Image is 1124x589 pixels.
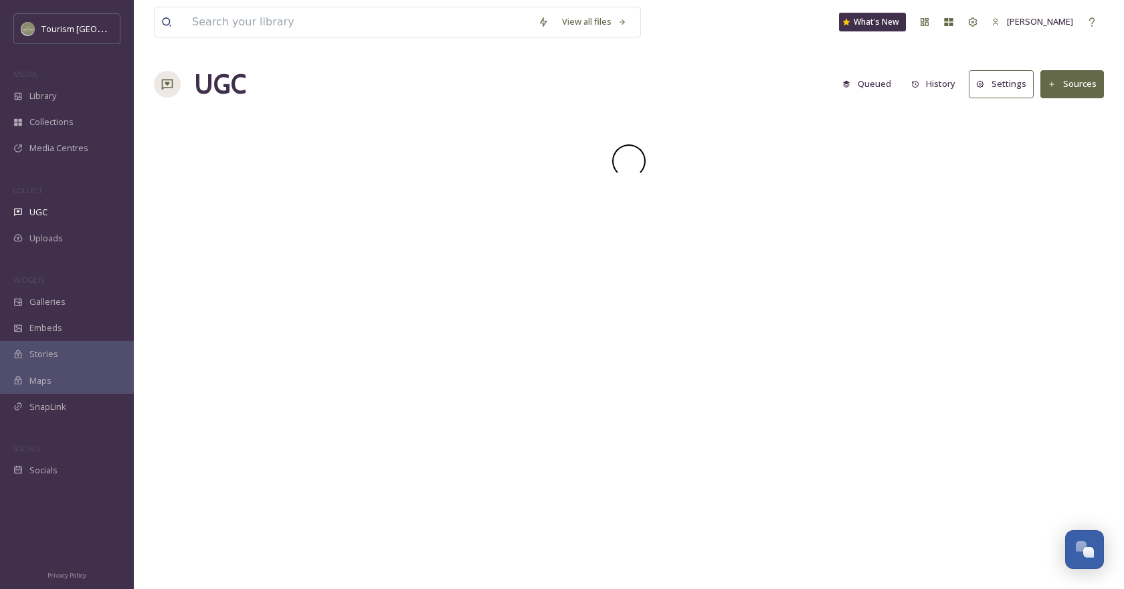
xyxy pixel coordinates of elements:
[29,374,52,387] span: Maps
[836,71,898,97] button: Queued
[1065,530,1104,569] button: Open Chat
[839,13,906,31] a: What's New
[1007,15,1073,27] span: [PERSON_NAME]
[969,70,1034,98] button: Settings
[29,464,58,477] span: Socials
[194,64,246,104] a: UGC
[29,400,66,413] span: SnapLink
[29,90,56,102] span: Library
[41,22,161,35] span: Tourism [GEOGRAPHIC_DATA]
[48,571,86,580] span: Privacy Policy
[13,275,44,285] span: WIDGETS
[21,22,35,35] img: Abbotsford_Snapsea.png
[555,9,634,35] a: View all files
[48,566,86,582] a: Privacy Policy
[985,9,1080,35] a: [PERSON_NAME]
[29,116,74,128] span: Collections
[13,185,42,195] span: COLLECT
[29,206,48,219] span: UGC
[13,69,37,79] span: MEDIA
[13,443,40,453] span: SOCIALS
[29,322,62,334] span: Embeds
[836,71,905,97] a: Queued
[29,296,66,308] span: Galleries
[29,232,63,245] span: Uploads
[969,70,1040,98] a: Settings
[905,71,963,97] button: History
[1040,70,1104,98] button: Sources
[185,7,531,37] input: Search your library
[29,348,58,360] span: Stories
[29,142,88,154] span: Media Centres
[905,71,969,97] a: History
